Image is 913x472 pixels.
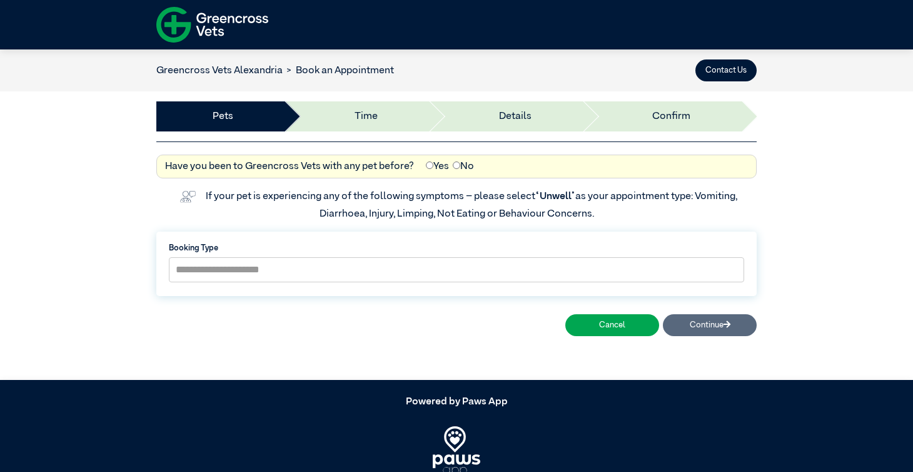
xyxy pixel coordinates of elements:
[156,396,757,408] h5: Powered by Paws App
[453,159,474,174] label: No
[169,242,744,254] label: Booking Type
[213,109,233,124] a: Pets
[565,314,659,336] button: Cancel
[206,192,739,219] label: If your pet is experiencing any of the following symptoms – please select as your appointment typ...
[176,187,199,207] img: vet
[283,63,394,78] li: Book an Appointment
[695,59,757,81] button: Contact Us
[165,159,414,174] label: Have you been to Greencross Vets with any pet before?
[156,66,283,76] a: Greencross Vets Alexandria
[156,63,394,78] nav: breadcrumb
[156,3,268,46] img: f-logo
[453,162,460,169] input: No
[426,159,449,174] label: Yes
[426,162,433,169] input: Yes
[535,192,575,202] span: “Unwell”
